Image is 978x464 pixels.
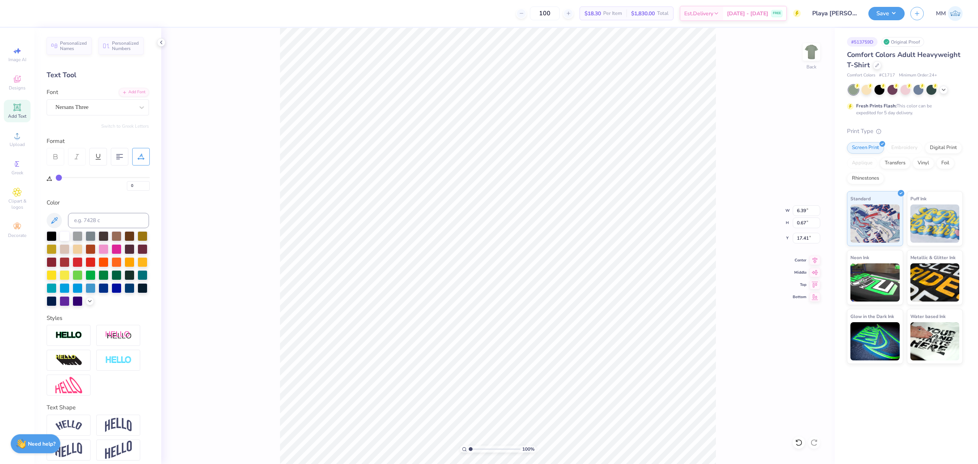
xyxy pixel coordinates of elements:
[9,85,26,91] span: Designs
[936,6,963,21] a: MM
[847,50,960,70] span: Comfort Colors Adult Heavyweight T-Shirt
[8,57,26,63] span: Image AI
[585,10,601,18] span: $18.30
[881,37,924,47] div: Original Proof
[850,312,894,320] span: Glow in the Dark Ink
[11,170,23,176] span: Greek
[793,258,806,263] span: Center
[910,312,946,320] span: Water based Ink
[850,195,871,203] span: Standard
[804,44,819,60] img: Back
[899,72,937,79] span: Minimum Order: 24 +
[530,6,560,20] input: – –
[105,356,132,365] img: Negative Space
[55,331,82,340] img: Stroke
[60,41,87,51] span: Personalized Names
[847,142,884,154] div: Screen Print
[522,446,534,453] span: 100 %
[55,420,82,430] img: Arc
[28,440,55,448] strong: Need help?
[856,103,897,109] strong: Fresh Prints Flash:
[4,198,31,210] span: Clipart & logos
[847,72,875,79] span: Comfort Colors
[847,127,963,136] div: Print Type
[47,88,58,97] label: Font
[631,10,655,18] span: $1,830.00
[47,70,149,80] div: Text Tool
[105,331,132,340] img: Shadow
[850,253,869,261] span: Neon Ink
[850,263,900,302] img: Neon Ink
[55,354,82,367] img: 3d Illusion
[806,63,816,70] div: Back
[603,10,622,18] span: Per Item
[913,157,934,169] div: Vinyl
[910,195,926,203] span: Puff Ink
[948,6,963,21] img: Mariah Myssa Salurio
[101,123,149,129] button: Switch to Greek Letters
[8,232,26,238] span: Decorate
[850,204,900,243] img: Standard
[47,198,149,207] div: Color
[925,142,962,154] div: Digital Print
[910,263,960,302] img: Metallic & Glitter Ink
[847,37,878,47] div: # 513759D
[657,10,669,18] span: Total
[773,11,781,16] span: FREE
[105,441,132,459] img: Rise
[47,137,150,146] div: Format
[793,270,806,275] span: Middle
[47,403,149,412] div: Text Shape
[119,88,149,97] div: Add Font
[936,9,946,18] span: MM
[10,141,25,148] span: Upload
[936,157,954,169] div: Foil
[684,10,713,18] span: Est. Delivery
[105,418,132,432] img: Arch
[880,157,910,169] div: Transfers
[793,294,806,300] span: Bottom
[910,322,960,360] img: Water based Ink
[8,113,26,119] span: Add Text
[847,157,878,169] div: Applique
[55,443,82,458] img: Flag
[868,7,905,20] button: Save
[793,282,806,287] span: Top
[727,10,768,18] span: [DATE] - [DATE]
[112,41,139,51] span: Personalized Numbers
[910,253,955,261] span: Metallic & Glitter Ink
[55,377,82,393] img: Free Distort
[879,72,895,79] span: # C1717
[806,6,863,21] input: Untitled Design
[847,173,884,184] div: Rhinestones
[856,102,950,116] div: This color can be expedited for 5 day delivery.
[850,322,900,360] img: Glow in the Dark Ink
[47,314,149,323] div: Styles
[910,204,960,243] img: Puff Ink
[886,142,923,154] div: Embroidery
[68,213,149,228] input: e.g. 7428 c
